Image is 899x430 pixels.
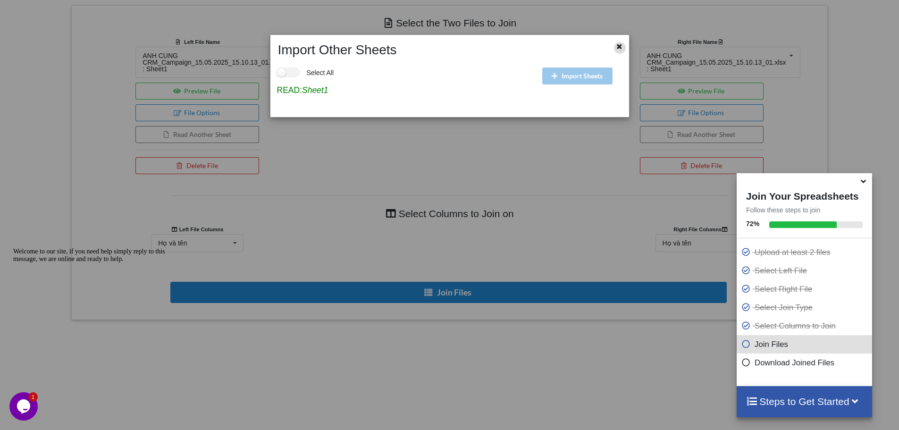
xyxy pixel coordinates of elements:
[277,85,302,95] b: READ:
[741,302,870,313] p: Select Join Type
[9,392,40,421] iframe: chat widget
[746,396,863,407] h4: Steps to Get Started
[741,283,870,295] p: Select Right File
[746,220,759,228] b: 72 %
[9,244,179,388] iframe: chat widget
[4,4,156,18] span: Welcome to our site, if you need help simply reply to this message, we are online and ready to help.
[741,357,870,369] p: Download Joined Files
[741,338,870,350] p: Join Files
[737,188,872,202] h4: Join Your Spreadsheets
[741,320,870,332] p: Select Columns to Join
[302,85,328,95] i: Sheet1
[737,205,872,215] p: Follow these steps to join
[741,246,870,258] p: Upload at least 2 files
[273,42,597,58] h2: Import Other Sheets
[4,4,174,19] div: Welcome to our site, if you need help simply reply to this message, we are online and ready to help.
[741,265,870,277] p: Select Left File
[277,67,334,77] label: Select All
